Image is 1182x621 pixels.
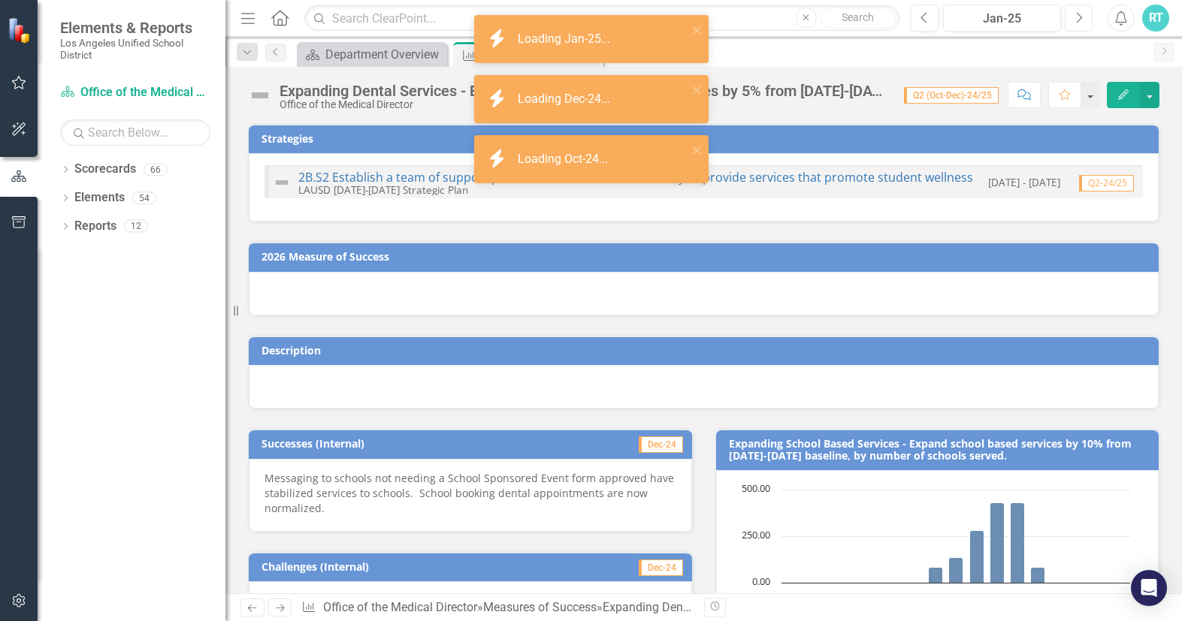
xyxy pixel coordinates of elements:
div: Loading Dec-24... [518,91,614,108]
text: 0.00 [752,574,770,588]
input: Search ClearPoint... [304,5,899,32]
button: close [692,21,703,38]
div: Open Intercom Messenger [1131,570,1167,606]
img: ClearPoint Strategy [8,17,34,43]
a: Reports [74,218,116,235]
h3: Description [261,345,1151,356]
img: Not Defined [273,173,291,191]
span: Dec-24 [639,559,683,576]
div: 66 [144,163,168,176]
a: Office of the Medical Director [60,84,210,101]
path: Q4 (Apr-Jun)-24/25, 428. Actual . [990,502,1004,583]
small: Los Angeles Unified School District [60,37,210,62]
path: Q1 (Jul-Sep)-25/26, 82. Actual . [1030,567,1044,583]
div: Expanding Dental Services - Expand mobile school based services by 5% from [DATE]-[DATE] baseline... [280,83,889,99]
h3: 2026 Measure of Success [261,251,1151,262]
div: » » [301,599,692,616]
button: Jan-25 [943,5,1061,32]
a: Scorecards [74,161,136,178]
button: close [692,81,703,98]
button: Search [821,8,896,29]
a: Measures of Success [483,600,597,614]
button: RT [1142,5,1169,32]
img: Not Defined [248,83,272,107]
a: Department Overview [301,45,443,64]
a: Elements [74,189,125,206]
path: 2024-25, 428. Actual . [1010,502,1024,583]
path: Q3 (Jan-Mar)-24/25, 279. Actual . [969,530,984,583]
h3: Challenges (Internal) [261,561,558,572]
div: 54 [132,191,156,204]
div: 12 [124,220,148,233]
span: Q2 (Oct-Dec)-24/25 [904,87,999,104]
a: 2B.S2 Establish a team of support personnel within each community to provide services that promot... [298,169,973,185]
path: Q2 (Oct-Dec)-24/25, 135. Actual . [948,557,963,583]
p: Messaging to schools not needing a School Sponsored Event form approved have stabilized services ... [265,471,676,516]
a: Office of the Medical Director [323,600,477,614]
h3: Expanding School Based Services - Expand school based services by 10% from [DATE]-[DATE] baseline... [729,438,1152,461]
div: Loading Jan-25... [518,31,614,48]
small: [DATE] - [DATE] [988,175,1060,189]
h3: Successes (Internal) [261,438,554,449]
div: Loading Oct-24... [518,151,612,168]
text: 250.00 [742,528,770,541]
div: Office of the Medical Director [280,99,889,110]
div: Department Overview [325,45,443,64]
path: Q1 (Jul-Sep)-24/25, 82. Actual . [928,567,942,583]
span: Dec-24 [639,436,683,453]
span: Q2-24/25 [1079,175,1134,191]
small: LAUSD [DATE]-[DATE] Strategic Plan [298,182,468,197]
span: Elements & Reports [60,19,210,37]
input: Search Below... [60,119,210,146]
button: close [692,141,703,158]
span: Search [842,11,874,23]
text: 500.00 [742,481,770,495]
div: Jan-25 [948,10,1056,28]
h3: Strategies [261,133,1151,144]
